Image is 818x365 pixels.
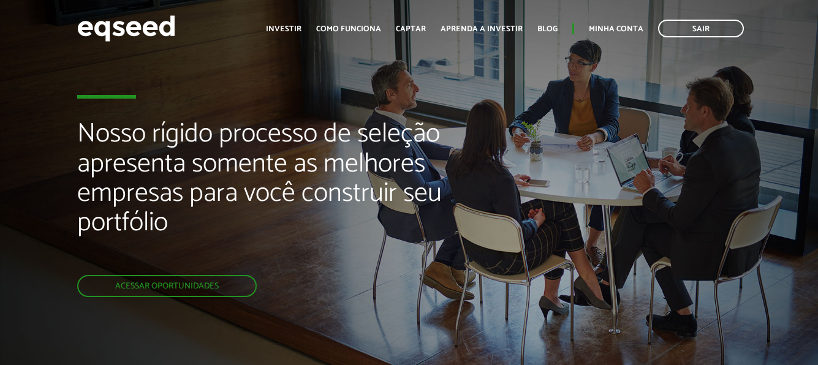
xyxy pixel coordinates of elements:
a: Blog [537,25,558,33]
h2: Nosso rígido processo de seleção apresenta somente as melhores empresas para você construir seu p... [77,119,468,275]
a: Sair [658,20,744,37]
a: Acessar oportunidades [77,275,257,297]
a: Como funciona [316,25,381,33]
a: Investir [266,25,301,33]
a: Captar [396,25,426,33]
a: Aprenda a investir [441,25,523,33]
a: Minha conta [589,25,643,33]
img: EqSeed [77,12,175,45]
